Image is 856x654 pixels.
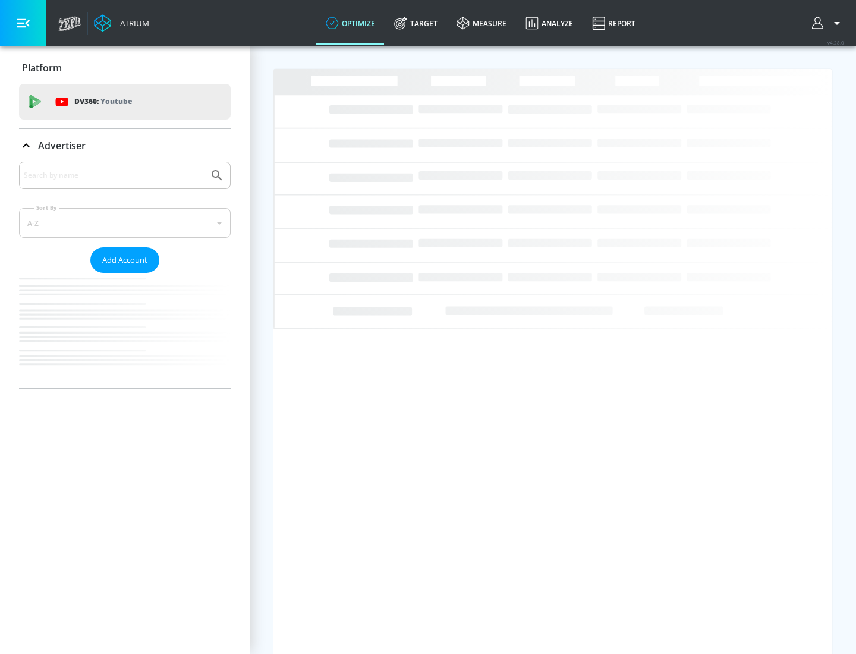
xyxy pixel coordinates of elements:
label: Sort By [34,204,59,212]
div: Advertiser [19,129,231,162]
button: Add Account [90,247,159,273]
div: Platform [19,51,231,84]
div: DV360: Youtube [19,84,231,120]
p: Advertiser [38,139,86,152]
a: Report [583,2,645,45]
nav: list of Advertiser [19,273,231,388]
p: Platform [22,61,62,74]
a: optimize [316,2,385,45]
div: A-Z [19,208,231,238]
a: Analyze [516,2,583,45]
span: Add Account [102,253,147,267]
p: DV360: [74,95,132,108]
p: Youtube [100,95,132,108]
div: Atrium [115,18,149,29]
div: Advertiser [19,162,231,388]
span: v 4.28.0 [827,39,844,46]
input: Search by name [24,168,204,183]
a: Atrium [94,14,149,32]
a: Target [385,2,447,45]
a: measure [447,2,516,45]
